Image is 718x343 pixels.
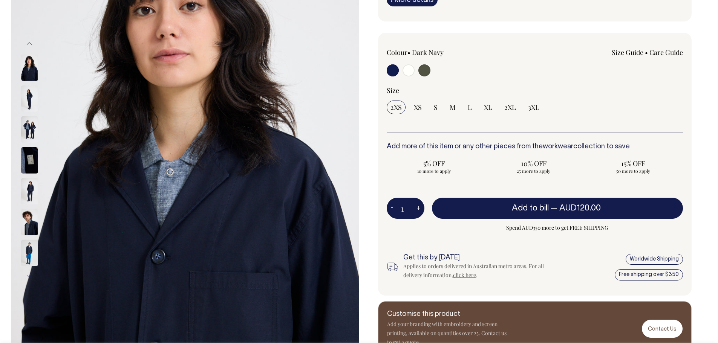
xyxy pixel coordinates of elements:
[642,320,683,337] a: Contact Us
[390,168,478,174] span: 10 more to apply
[501,101,520,114] input: 2XL
[21,239,38,266] img: dark-navy
[407,48,410,57] span: •
[387,143,683,151] h6: Add more of this item or any other pieces from the collection to save
[453,271,476,279] a: click here
[645,48,648,57] span: •
[21,54,38,81] img: dark-navy
[559,204,601,212] span: AUD120.00
[490,159,577,168] span: 10% OFF
[387,157,482,176] input: 5% OFF 10 more to apply
[430,101,441,114] input: S
[484,103,492,112] span: XL
[589,168,677,174] span: 50 more to apply
[387,311,508,318] h6: Customise this product
[413,201,424,216] button: +
[551,204,603,212] span: —
[21,209,38,235] img: dark-navy
[390,103,402,112] span: 2XS
[490,168,577,174] span: 25 more to apply
[432,198,683,219] button: Add to bill —AUD120.00
[387,48,505,57] div: Colour
[403,254,549,262] h6: Get this by [DATE]
[432,223,683,232] span: Spend AUD350 more to get FREE SHIPPING
[24,35,35,52] button: Previous
[468,103,472,112] span: L
[410,101,426,114] input: XS
[21,85,38,111] img: dark-navy
[403,262,549,280] div: Applies to orders delivered in Australian metro areas. For all delivery information, .
[504,103,516,112] span: 2XL
[387,201,397,216] button: -
[589,159,677,168] span: 15% OFF
[390,159,478,168] span: 5% OFF
[412,48,444,57] label: Dark Navy
[612,48,643,57] a: Size Guide
[543,143,573,150] a: workwear
[524,101,543,114] input: 3XL
[450,103,456,112] span: M
[387,86,683,95] div: Size
[512,204,549,212] span: Add to bill
[480,101,496,114] input: XL
[387,101,406,114] input: 2XS
[21,116,38,142] img: dark-navy
[21,178,38,204] img: dark-navy
[586,157,681,176] input: 15% OFF 50 more to apply
[21,147,38,173] img: dark-navy
[446,101,459,114] input: M
[434,103,438,112] span: S
[486,157,581,176] input: 10% OFF 25 more to apply
[528,103,539,112] span: 3XL
[414,103,422,112] span: XS
[24,268,35,285] button: Next
[464,101,476,114] input: L
[649,48,683,57] a: Care Guide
